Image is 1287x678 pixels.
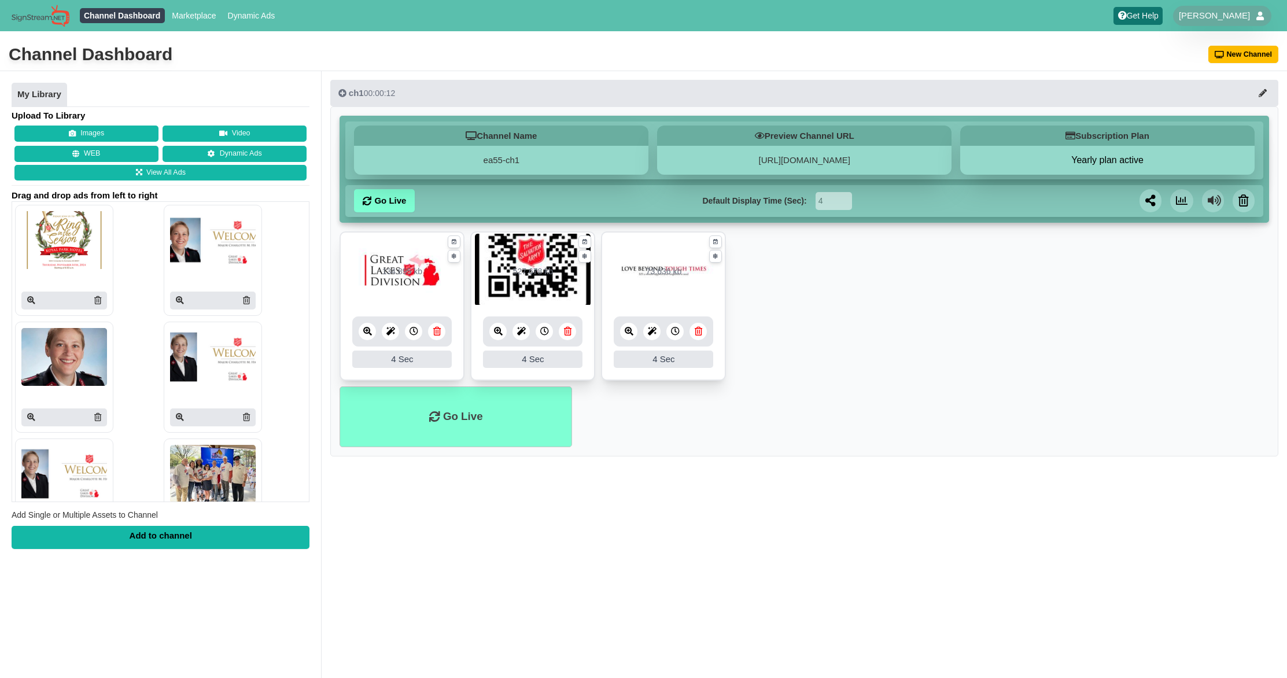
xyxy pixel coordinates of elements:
[513,266,553,278] div: 527.678 kb
[1179,10,1250,21] span: [PERSON_NAME]
[1208,46,1279,63] button: New Channel
[163,146,307,162] a: Dynamic Ads
[223,8,279,23] a: Dynamic Ads
[657,126,952,146] h5: Preview Channel URL
[349,88,364,98] span: ch1
[475,234,591,306] img: 527.678 kb
[170,328,256,386] img: P250x250 image processing20240625 2 1q60idm
[483,351,582,368] div: 4 Sec
[168,8,220,23] a: Marketplace
[960,154,1255,166] button: Yearly plan active
[21,445,107,503] img: P250x250 image processing20240625 2 1qxdqng
[14,146,158,162] button: WEB
[382,266,422,278] div: 134.895 kb
[354,189,415,212] a: Go Live
[21,211,107,269] img: P250x250 image processing20241030 2 1kqfyfu
[12,510,158,519] span: Add Single or Multiple Assets to Channel
[702,195,806,207] label: Default Display Time (Sec):
[340,386,572,447] li: Go Live
[12,110,309,121] h4: Upload To Library
[759,155,850,165] a: [URL][DOMAIN_NAME]
[1113,7,1163,25] a: Get Help
[21,328,107,386] img: P250x250 image processing20240708 2 tswiqc
[614,351,713,368] div: 4 Sec
[646,266,682,278] div: 73.636 kb
[9,43,172,66] div: Channel Dashboard
[80,8,165,23] a: Channel Dashboard
[960,126,1255,146] h5: Subscription Plan
[170,445,256,503] img: P250x250 image processing20240416 2 a1wzzb
[12,5,69,27] img: Sign Stream.NET
[12,83,67,107] a: My Library
[816,192,852,210] input: Seconds
[170,211,256,269] img: P250x250 image processing20240708 2 1k2ap4m
[330,80,1278,106] button: ch100:00:12
[14,165,307,181] a: View All Ads
[338,87,395,99] div: 00:00:12
[12,526,309,549] div: Add to channel
[163,126,307,142] button: Video
[354,146,648,175] div: ea55-ch1
[14,126,158,142] button: Images
[354,126,648,146] h5: Channel Name
[352,351,452,368] div: 4 Sec
[12,190,309,201] span: Drag and drop ads from left to right
[344,234,460,306] img: 134.895 kb
[606,234,721,306] img: 73.636 kb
